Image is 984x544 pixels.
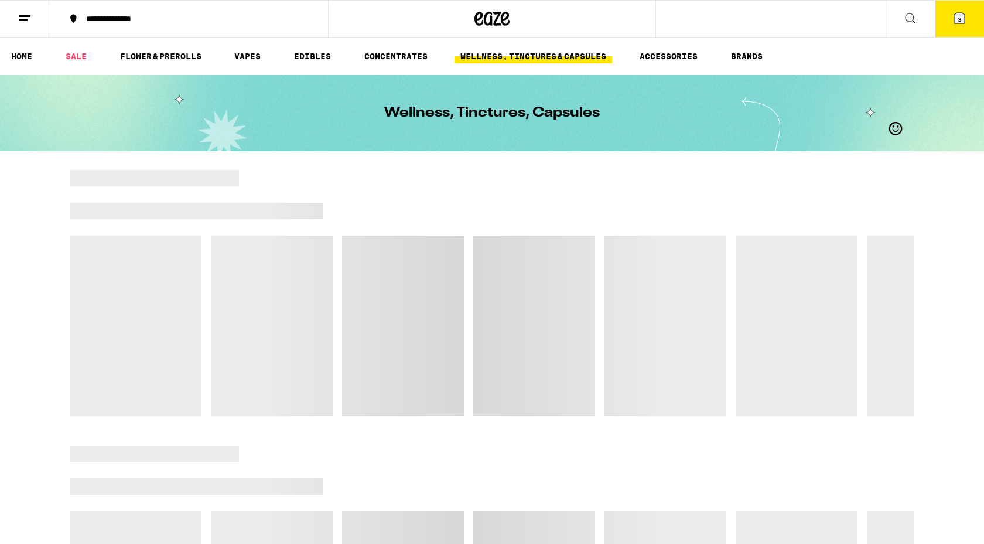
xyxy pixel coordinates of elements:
span: 3 [958,16,961,23]
a: VAPES [228,49,266,63]
a: SALE [60,49,93,63]
a: EDIBLES [288,49,337,63]
a: ACCESSORIES [634,49,703,63]
a: BRANDS [725,49,768,63]
a: FLOWER & PREROLLS [114,49,207,63]
a: CONCENTRATES [358,49,433,63]
a: HOME [5,49,38,63]
h1: Wellness, Tinctures, Capsules [384,106,600,120]
button: 3 [935,1,984,37]
a: WELLNESS, TINCTURES & CAPSULES [455,49,612,63]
